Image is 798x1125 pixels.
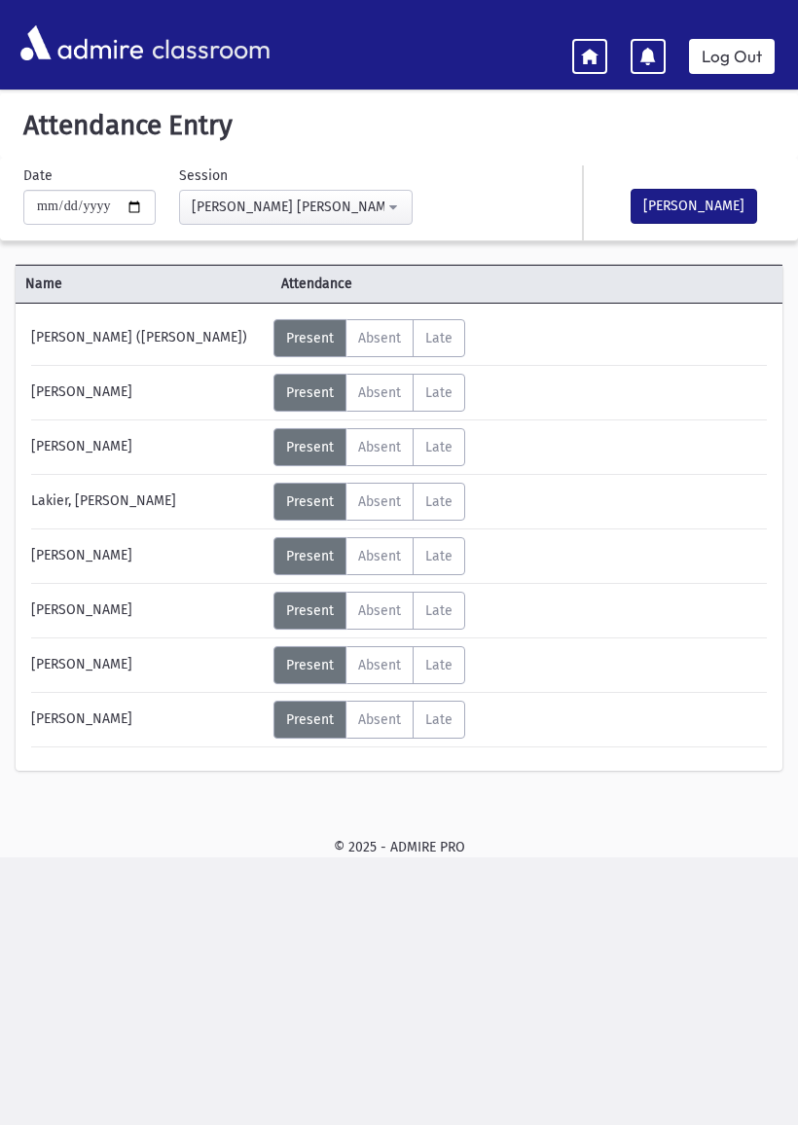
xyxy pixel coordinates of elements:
span: Present [286,439,334,455]
button: [PERSON_NAME] [631,189,757,224]
span: classroom [148,18,271,69]
div: [PERSON_NAME] [21,701,273,739]
span: Absent [358,493,401,510]
a: Log Out [689,39,775,74]
span: Present [286,602,334,619]
div: [PERSON_NAME] [21,592,273,630]
span: Present [286,711,334,728]
label: Session [179,165,228,186]
div: [PERSON_NAME] [21,537,273,575]
span: Late [425,384,453,401]
span: Name [16,273,272,294]
div: [PERSON_NAME] [PERSON_NAME]-Limudei Kodesh(9:00AM-12:45PM) [192,197,384,217]
h5: Attendance Entry [16,109,782,142]
span: Late [425,711,453,728]
span: Present [286,384,334,401]
label: Date [23,165,53,186]
div: AttTypes [273,701,465,739]
span: Present [286,548,334,564]
div: © 2025 - ADMIRE PRO [16,837,782,857]
span: Present [286,330,334,346]
span: Late [425,602,453,619]
span: Absent [358,330,401,346]
div: AttTypes [273,537,465,575]
div: AttTypes [273,646,465,684]
span: Present [286,493,334,510]
span: Absent [358,439,401,455]
div: [PERSON_NAME] ([PERSON_NAME]) [21,319,273,357]
span: Late [425,657,453,673]
div: AttTypes [273,483,465,521]
img: AdmirePro [16,20,148,65]
div: [PERSON_NAME] [21,374,273,412]
span: Late [425,439,453,455]
span: Present [286,657,334,673]
span: Absent [358,548,401,564]
span: Absent [358,657,401,673]
div: Lakier, [PERSON_NAME] [21,483,273,521]
div: AttTypes [273,592,465,630]
div: [PERSON_NAME] [21,646,273,684]
span: Late [425,493,453,510]
span: Absent [358,384,401,401]
div: AttTypes [273,428,465,466]
button: Morah Rivki Cohen-Limudei Kodesh(9:00AM-12:45PM) [179,190,413,225]
div: AttTypes [273,319,465,357]
span: Absent [358,711,401,728]
span: Attendance [272,273,719,294]
span: Late [425,330,453,346]
div: [PERSON_NAME] [21,428,273,466]
span: Absent [358,602,401,619]
div: AttTypes [273,374,465,412]
span: Late [425,548,453,564]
